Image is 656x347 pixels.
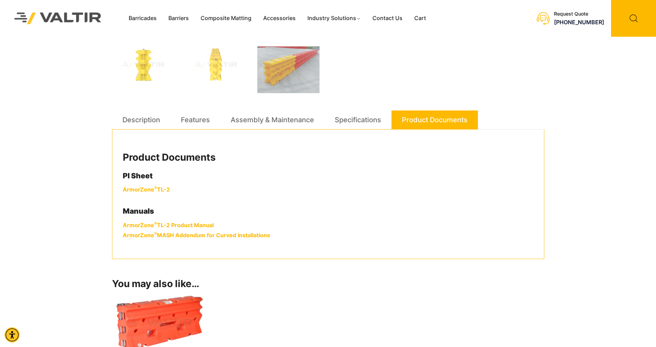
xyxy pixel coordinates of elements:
[231,110,314,129] a: Assembly & Maintenance
[402,110,468,129] a: Product Documents
[112,46,174,84] img: A yellow, zigzag-shaped object with a metal rod, likely a tool or equipment component.
[257,13,302,24] a: Accessories
[302,13,367,24] a: Industry Solutions
[185,46,247,84] img: A stack of yellow interlocking traffic barriers with metal connectors for stability.
[335,110,381,129] a: Specifications
[195,13,257,24] a: Composite Matting
[123,207,154,215] strong: Manuals
[163,13,195,24] a: Barriers
[4,327,20,342] div: Accessibility Menu
[123,171,153,180] strong: PI Sheet
[123,222,214,229] a: ArmorZone ® TL-2 Product Manual - open in a new tab
[123,186,170,193] a: ArmorZone ® TL-2 - open in a new tab
[367,13,408,24] a: Contact Us
[123,13,163,24] a: Barricades
[122,110,160,129] a: Description
[123,152,534,163] h2: Product Documents
[123,232,270,239] a: ArmorZone ® MASH Addendum for Curved Installations - open in a new tab
[554,11,604,17] div: Request Quote
[5,3,111,34] img: Valtir Rentals
[112,278,544,290] h2: You may also like…
[257,46,320,93] img: A long, segmented barrier in yellow and red, placed on a concrete surface, likely for traffic con...
[154,231,157,236] sup: ®
[154,221,157,226] sup: ®
[408,13,432,24] a: Cart
[554,19,604,26] a: call (888) 496-3625
[154,185,157,190] sup: ®
[181,110,210,129] a: Features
